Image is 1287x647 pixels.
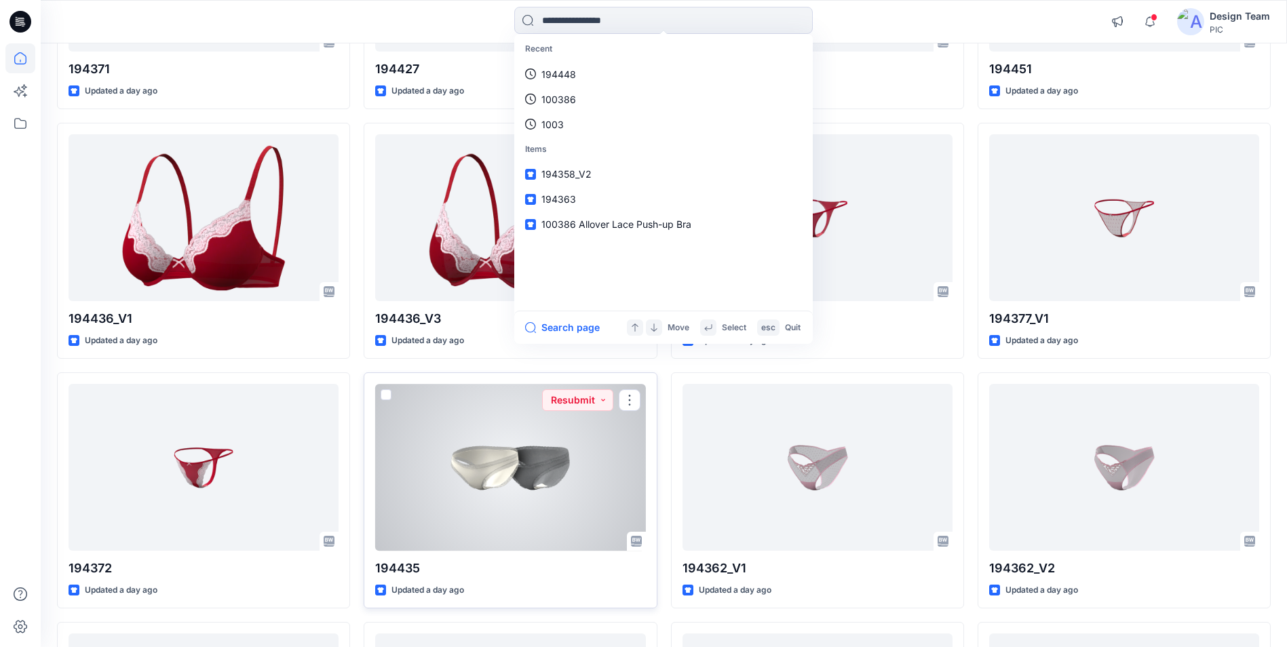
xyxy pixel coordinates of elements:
[69,559,339,578] p: 194372
[391,84,464,98] p: Updated a day ago
[391,334,464,348] p: Updated a day ago
[517,87,810,112] a: 100386
[989,384,1259,550] a: 194362_V2
[668,321,689,335] p: Move
[375,384,645,550] a: 194435
[517,161,810,187] a: 194358_V2
[1177,8,1204,35] img: avatar
[683,559,953,578] p: 194362_V1
[69,60,339,79] p: 194371
[989,134,1259,300] a: 194377_V1
[785,321,801,335] p: Quit
[375,309,645,328] p: 194436_V3
[375,134,645,300] a: 194436_V3
[541,193,576,205] span: 194363
[85,84,157,98] p: Updated a day ago
[517,212,810,237] a: 100386 Allover Lace Push-up Bra
[989,309,1259,328] p: 194377_V1
[1005,583,1078,597] p: Updated a day ago
[722,321,746,335] p: Select
[989,559,1259,578] p: 194362_V2
[1210,8,1270,24] div: Design Team
[989,60,1259,79] p: 194451
[541,168,592,180] span: 194358_V2
[69,384,339,550] a: 194372
[517,37,810,62] p: Recent
[85,334,157,348] p: Updated a day ago
[541,117,564,132] p: 1003
[517,62,810,87] a: 194448
[69,309,339,328] p: 194436_V1
[517,137,810,162] p: Items
[699,583,771,597] p: Updated a day ago
[85,583,157,597] p: Updated a day ago
[541,92,576,106] p: 100386
[517,187,810,212] a: 194363
[375,60,645,79] p: 194427
[683,134,953,300] a: 194377_V2
[761,321,775,335] p: esc
[375,559,645,578] p: 194435
[69,134,339,300] a: 194436_V1
[683,384,953,550] a: 194362_V1
[683,309,953,328] p: 194377_V2
[1210,24,1270,35] div: PIC
[541,67,576,81] p: 194448
[1005,84,1078,98] p: Updated a day ago
[541,218,691,230] span: 100386 Allover Lace Push-up Bra
[517,112,810,137] a: 1003
[1005,334,1078,348] p: Updated a day ago
[525,319,600,336] button: Search page
[391,583,464,597] p: Updated a day ago
[683,60,953,79] p: 194365 V1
